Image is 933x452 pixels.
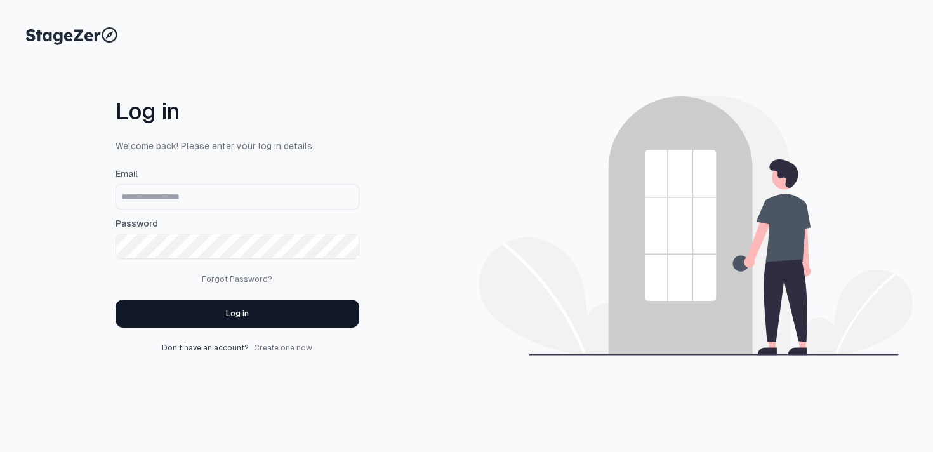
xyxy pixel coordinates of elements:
h1: Log in [116,99,359,124]
a: Create one now [254,343,312,353]
img: thought process [479,96,913,356]
button: Log in [116,300,359,328]
div: Log in [226,309,249,319]
a: Forgot Password? [202,274,272,284]
span: Password [116,217,158,230]
span: Email [116,168,138,180]
span: Don't have an account? [162,343,249,353]
span: Welcome back! Please enter your log in details. [116,140,359,152]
